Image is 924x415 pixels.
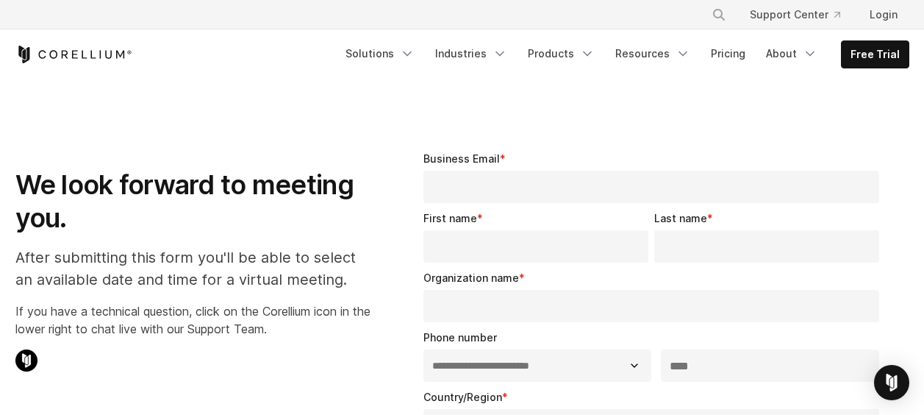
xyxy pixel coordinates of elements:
a: Pricing [702,40,754,67]
a: Industries [426,40,516,67]
a: Resources [606,40,699,67]
p: After submitting this form you'll be able to select an available date and time for a virtual meet... [15,246,370,291]
div: Open Intercom Messenger [874,365,909,400]
h1: We look forward to meeting you. [15,169,370,235]
a: About [757,40,826,67]
a: Products [519,40,604,67]
a: Solutions [337,40,423,67]
span: Country/Region [423,391,502,403]
img: Corellium Chat Icon [15,350,37,372]
a: Login [858,1,909,28]
span: Organization name [423,272,519,284]
div: Navigation Menu [694,1,909,28]
span: Business Email [423,152,500,165]
span: First name [423,212,477,224]
button: Search [706,1,732,28]
div: Navigation Menu [337,40,909,68]
a: Support Center [738,1,852,28]
a: Corellium Home [15,46,132,63]
span: Phone number [423,331,497,344]
p: If you have a technical question, click on the Corellium icon in the lower right to chat live wit... [15,302,370,338]
a: Free Trial [842,41,909,68]
span: Last name [654,212,707,224]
